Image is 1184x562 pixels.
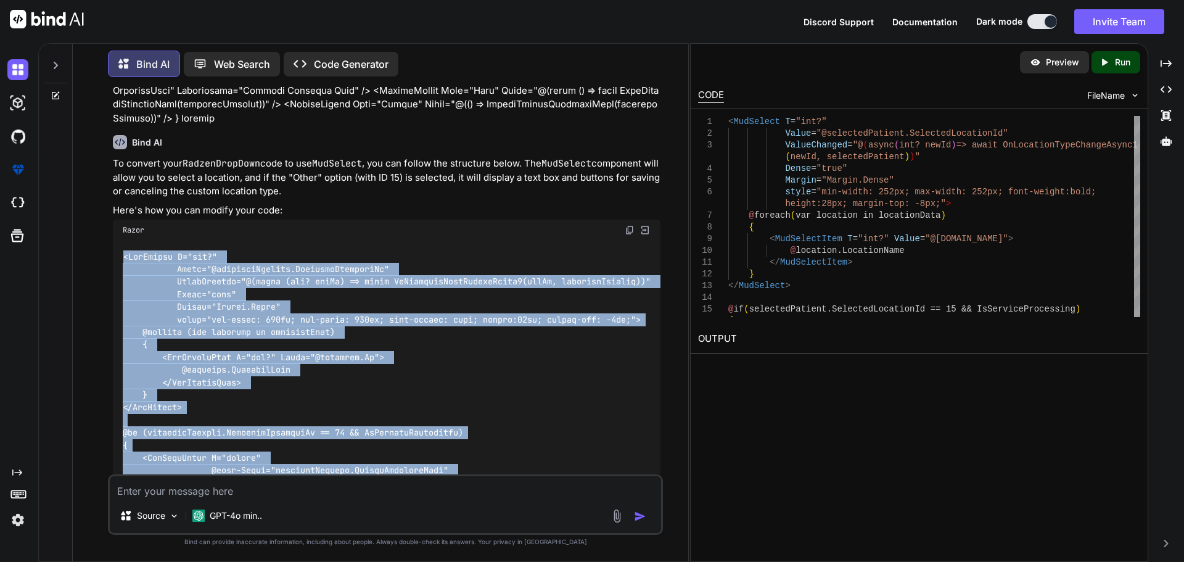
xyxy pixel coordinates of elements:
[728,281,739,291] span: </
[780,257,847,267] span: MudSelectItem
[192,510,205,522] img: GPT-4o mini
[892,17,958,27] span: Documentation
[10,10,84,28] img: Bind AI
[770,234,775,244] span: <
[920,234,925,244] span: =
[728,304,733,314] span: @
[698,304,712,315] div: 15
[137,510,165,522] p: Source
[925,234,1008,244] span: "@[DOMAIN_NAME]"
[113,157,660,199] p: To convert your code to use , you can follow the structure below. The component will allow you to...
[625,225,635,235] img: copy
[811,163,816,173] span: =
[795,210,940,220] span: var location in locationData
[698,315,712,327] div: 16
[639,225,651,236] img: Open in Browser
[770,257,780,267] span: </
[698,245,712,257] div: 10
[698,116,712,128] div: 1
[634,510,646,523] img: icon
[795,117,826,126] span: "int?"
[894,140,899,150] span: (
[754,210,791,220] span: foreach
[733,304,744,314] span: if
[1008,234,1013,244] span: >
[698,233,712,245] div: 9
[749,222,754,232] span: {
[775,234,842,244] span: MudSelectItem
[785,199,945,209] span: height:28px; margin-top: -8px;"
[795,246,904,255] span: location.LocationName
[210,510,262,522] p: GPT-4o min..
[7,126,28,147] img: githubDark
[541,157,591,170] code: MudSelect
[728,117,733,126] span: <
[899,140,951,150] span: int? newId
[816,128,1008,138] span: "@selectedPatient.SelectedLocationId"
[749,304,1008,314] span: selectedPatient.SelectedLocationId == 15 && IsServ
[915,152,919,162] span: "
[744,304,749,314] span: (
[785,163,811,173] span: Dense
[610,509,624,523] img: attachment
[811,187,816,197] span: =
[910,152,915,162] span: )
[816,187,1070,197] span: "min-width: 252px; max-width: 252px; font-weight:
[790,246,795,255] span: @
[785,175,816,185] span: Margin
[785,187,811,197] span: style
[904,152,909,162] span: )
[698,221,712,233] div: 8
[956,140,1137,150] span: => await OnLocationTypeChangeAsync1
[1115,56,1130,68] p: Run
[7,93,28,114] img: darkAi-studio
[728,316,733,326] span: {
[804,15,874,28] button: Discord Support
[785,128,811,138] span: Value
[749,210,754,220] span: @
[214,57,270,72] p: Web Search
[868,140,894,150] span: async
[698,163,712,175] div: 4
[314,57,388,72] p: Code Generator
[1130,90,1140,101] img: chevron down
[790,210,795,220] span: (
[847,140,852,150] span: =
[108,537,663,547] p: Bind can provide inaccurate information, including about people. Always double-check its answers....
[804,17,874,27] span: Discord Support
[892,15,958,28] button: Documentation
[821,175,894,185] span: "Margin.Dense"
[785,281,790,291] span: >
[183,157,260,170] code: RadzenDropDown
[1087,89,1125,102] span: FileName
[691,324,1148,353] h2: OUTPUT
[811,128,816,138] span: =
[940,210,945,220] span: )
[698,280,712,292] div: 13
[698,292,712,304] div: 14
[785,117,790,126] span: T
[1074,9,1164,34] button: Invite Team
[698,257,712,268] div: 11
[847,234,852,244] span: T
[1046,56,1079,68] p: Preview
[847,257,852,267] span: >
[976,15,1022,28] span: Dark mode
[7,510,28,531] img: settings
[136,57,170,72] p: Bind AI
[698,128,712,139] div: 2
[698,88,724,103] div: CODE
[698,139,712,151] div: 3
[852,234,857,244] span: =
[1008,304,1075,314] span: iceProcessing
[863,140,868,150] span: (
[733,117,780,126] span: MudSelect
[852,140,863,150] span: "@
[951,140,956,150] span: )
[858,234,889,244] span: "int?"
[1070,187,1096,197] span: bold;
[698,186,712,198] div: 6
[946,199,951,209] span: >
[894,234,920,244] span: Value
[698,268,712,280] div: 12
